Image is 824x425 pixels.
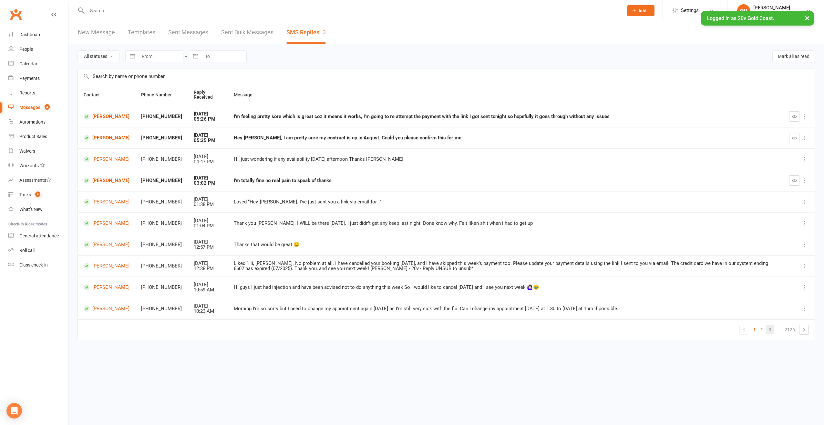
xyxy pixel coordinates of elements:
[19,207,43,212] div: What's New
[681,3,699,18] span: Settings
[194,197,222,202] div: [DATE]
[84,284,129,290] a: [PERSON_NAME]
[234,221,778,226] div: Thank you [PERSON_NAME]. I WILL be there [DATE]. I just didn't get any keep last night. Done know...
[45,104,50,110] span: 3
[194,287,222,293] div: 10:59 AM
[772,50,815,62] button: Mark all as read
[323,29,326,36] div: 3
[707,15,774,21] span: Logged in as 20v Gold Coast.
[8,27,68,42] a: Dashboard
[194,266,222,271] div: 12:38 PM
[234,178,778,183] div: I'm totally fine no real pain to speak of thanks
[194,245,222,250] div: 12:57 PM
[8,57,68,71] a: Calendar
[141,285,182,290] div: [PHONE_NUMBER]
[774,325,782,334] a: …
[19,47,33,52] div: People
[766,325,774,334] a: 3
[194,202,222,207] div: 01:38 PM
[141,306,182,311] div: [PHONE_NUMBER]
[8,71,68,86] a: Payments
[19,90,35,95] div: Reports
[627,5,654,16] button: Add
[19,105,40,110] div: Messages
[141,221,182,226] div: [PHONE_NUMBER]
[8,129,68,144] a: Product Sales
[801,11,813,25] button: ×
[782,325,798,334] a: 2126
[8,158,68,173] a: Workouts
[8,144,68,158] a: Waivers
[84,306,129,312] a: [PERSON_NAME]
[135,84,188,106] th: Phone Number
[194,180,222,186] div: 03:02 PM
[194,303,222,309] div: [DATE]
[753,11,790,16] div: 20v Gold Coast
[234,199,778,205] div: Loved “Hey, [PERSON_NAME]. I've just sent you a link via email for…”
[8,202,68,217] a: What's New
[8,258,68,272] a: Class kiosk mode
[194,111,222,117] div: [DATE]
[8,173,68,188] a: Assessments
[234,285,778,290] div: Hi guys I just had injection and have been advised not to do anything this week So I would like t...
[194,133,222,138] div: [DATE]
[19,119,46,125] div: Automations
[234,261,778,271] div: Liked “Hi, [PERSON_NAME]. No problem at all. I have cancelled your booking [DATE], and I have ski...
[234,114,778,119] div: I'm feeling pretty sore which is great coz it means it works, I'm going to re attempt the payment...
[8,115,68,129] a: Automations
[141,178,182,183] div: [PHONE_NUMBER]
[168,21,208,44] a: Sent Messages
[194,159,222,165] div: 04:47 PM
[19,134,47,139] div: Product Sales
[234,306,778,311] div: Morning I'm so sorry but I need to change my appointment again [DATE] as I'm still very sick with...
[8,188,68,202] a: Tasks 9
[194,239,222,245] div: [DATE]
[19,192,31,197] div: Tasks
[8,6,24,23] a: Clubworx
[194,116,222,122] div: 05:26 PM
[35,191,40,197] span: 9
[128,21,155,44] a: Templates
[19,248,35,253] div: Roll call
[8,243,68,258] a: Roll call
[138,51,183,62] input: From
[286,21,326,44] a: SMS Replies3
[84,114,129,120] a: [PERSON_NAME]
[8,42,68,57] a: People
[751,325,758,334] a: 1
[84,156,129,162] a: [PERSON_NAME]
[19,61,37,66] div: Calendar
[141,135,182,141] div: [PHONE_NUMBER]
[84,199,129,205] a: [PERSON_NAME]
[194,218,222,223] div: [DATE]
[19,233,59,238] div: General attendance
[19,262,48,267] div: Class check-in
[19,32,42,37] div: Dashboard
[84,220,129,226] a: [PERSON_NAME]
[194,138,222,143] div: 05:25 PM
[6,403,22,419] div: Open Intercom Messenger
[201,51,246,62] input: To
[234,135,778,141] div: Hey [PERSON_NAME], I am pretty sure my contract is up in August. Could you please confirm this fo...
[19,76,40,81] div: Payments
[194,154,222,159] div: [DATE]
[194,223,222,229] div: 01:04 PM
[19,148,35,154] div: Waivers
[753,5,790,11] div: [PERSON_NAME]
[141,242,182,247] div: [PHONE_NUMBER]
[84,135,129,141] a: [PERSON_NAME]
[638,8,646,13] span: Add
[78,84,135,106] th: Contact
[194,282,222,288] div: [DATE]
[141,157,182,162] div: [PHONE_NUMBER]
[141,114,182,119] div: [PHONE_NUMBER]
[188,84,228,106] th: Reply Received
[221,21,273,44] a: Sent Bulk Messages
[194,309,222,314] div: 10:23 AM
[84,263,129,269] a: [PERSON_NAME]
[141,263,182,269] div: [PHONE_NUMBER]
[758,325,766,334] a: 2
[8,86,68,100] a: Reports
[8,100,68,115] a: Messages 3
[78,69,815,84] input: Search by name or phone number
